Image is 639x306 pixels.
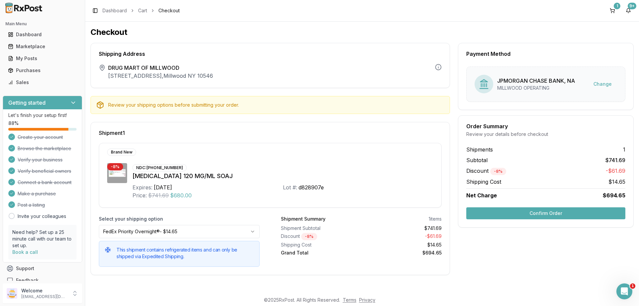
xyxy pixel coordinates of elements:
[466,192,497,199] span: Net Charge
[18,156,63,163] span: Verify your business
[5,64,80,76] a: Purchases
[466,178,501,186] span: Shipping Cost
[5,52,80,64] a: My Posts
[3,274,82,286] button: Feedback
[623,146,625,153] span: 1
[8,31,77,38] div: Dashboard
[91,27,634,38] h1: Checkout
[18,134,63,141] span: Create your account
[466,207,625,219] button: Confirm Order
[281,216,325,222] div: Shipment Summary
[466,131,625,138] div: Review your details before checkout
[3,77,82,88] button: Sales
[18,145,71,152] span: Browse the marketplace
[497,77,575,85] div: JPMORGAN CHASE BANK, NA
[107,149,136,156] div: Brand New
[21,294,68,299] p: [EMAIL_ADDRESS][DOMAIN_NAME]
[148,191,169,199] span: $741.69
[3,3,45,13] img: RxPost Logo
[18,190,56,197] span: Make a purchase
[99,130,125,136] span: Shipment 1
[497,85,575,91] div: MILLWOOD OPERATING
[281,233,359,240] div: Discount
[18,213,66,220] a: Invite your colleagues
[343,297,356,303] a: Terms
[108,102,444,108] div: Review your shipping options before submitting your order.
[8,120,19,127] span: 88 %
[628,3,636,9] div: 9+
[299,183,324,191] div: d828907e
[606,167,625,175] span: -$61.69
[158,7,180,14] span: Checkout
[132,171,433,181] div: [MEDICAL_DATA] 120 MG/ML SOAJ
[99,51,442,56] div: Shipping Address
[132,164,187,171] div: NDC: [PHONE_NUMBER]
[16,277,39,284] span: Feedback
[18,168,71,174] span: Verify beneficial owners
[132,191,147,199] div: Price:
[466,167,506,174] span: Discount
[466,156,488,164] span: Subtotal
[132,183,152,191] div: Expires:
[18,202,45,208] span: Post a listing
[108,64,213,72] span: DRUG MART OF MILLWOOD
[3,65,82,76] button: Purchases
[281,250,359,256] div: Grand Total
[5,29,80,41] a: Dashboard
[603,191,625,199] span: $694.65
[8,79,77,86] div: Sales
[359,297,375,303] a: Privacy
[605,156,625,164] span: $741.69
[281,242,359,248] div: Shipping Cost
[103,7,180,14] nav: breadcrumb
[12,249,38,255] a: Book a call
[99,216,260,222] label: Select your shipping option
[8,43,77,50] div: Marketplace
[3,29,82,40] button: Dashboard
[429,216,442,222] div: 1 items
[466,124,625,129] div: Order Summary
[21,287,68,294] p: Welcome
[107,163,123,170] div: - 8 %
[8,99,46,107] h3: Getting started
[138,7,147,14] a: Cart
[616,283,632,299] iframe: Intercom live chat
[12,229,73,249] p: Need help? Set up a 25 minute call with our team to set up.
[588,78,617,90] button: Change
[281,225,359,232] div: Shipment Subtotal
[3,262,82,274] button: Support
[5,76,80,88] a: Sales
[607,5,618,16] button: 1
[283,183,297,191] div: Lot #:
[364,225,442,232] div: $741.69
[608,178,625,186] span: $14.65
[630,283,635,289] span: 1
[154,183,172,191] div: [DATE]
[18,179,72,186] span: Connect a bank account
[170,191,192,199] span: $680.00
[116,247,254,260] h5: This shipment contains refrigerated items and can only be shipped via Expedited Shipping.
[107,163,127,183] img: Emgality 120 MG/ML SOAJ
[623,5,634,16] button: 9+
[364,233,442,240] div: - $61.69
[614,3,620,9] div: 1
[3,41,82,52] button: Marketplace
[103,7,127,14] a: Dashboard
[466,51,625,56] div: Payment Method
[5,41,80,52] a: Marketplace
[8,112,77,119] p: Let's finish your setup first!
[301,233,317,240] div: - 8 %
[8,55,77,62] div: My Posts
[5,21,80,27] h2: Main Menu
[466,146,493,153] span: Shipments
[364,242,442,248] div: $14.65
[3,53,82,64] button: My Posts
[8,67,77,74] div: Purchases
[364,250,442,256] div: $694.65
[108,72,213,80] p: [STREET_ADDRESS] , Millwood NY 10546
[7,288,17,299] img: User avatar
[490,168,506,175] div: - 8 %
